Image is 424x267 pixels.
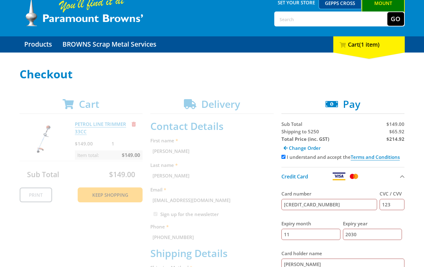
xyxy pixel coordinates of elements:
input: Search [275,12,387,26]
span: $65.92 [389,128,404,135]
img: Mastercard [349,173,359,180]
span: Pay [343,97,360,111]
strong: Total Price (inc. GST) [281,136,329,142]
span: Shipping to 5250 [281,128,319,135]
a: Change Order [281,143,323,153]
div: Cart [333,36,405,53]
button: Credit Card [281,167,405,185]
a: Terms and Conditions [351,154,400,160]
a: Go to the Products page [20,36,57,53]
input: Please accept the terms and conditions. [281,155,285,159]
label: Card holder name [281,250,405,257]
label: Card number [281,190,377,197]
h1: Checkout [20,68,405,81]
input: MM [281,229,340,240]
input: YY [343,229,402,240]
span: Sub Total [281,121,302,127]
label: I understand and accept the [287,154,400,160]
a: Go to the BROWNS Scrap Metal Services page [58,36,161,53]
img: Visa [332,173,346,180]
span: (1 item) [359,41,380,48]
span: $149.00 [386,121,404,127]
label: Expiry year [343,220,402,227]
span: Credit Card [281,173,308,180]
span: Change Order [289,145,321,151]
strong: $214.92 [386,136,404,142]
button: Go [387,12,404,26]
label: Expiry month [281,220,340,227]
label: CVC / CVV [380,190,404,197]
